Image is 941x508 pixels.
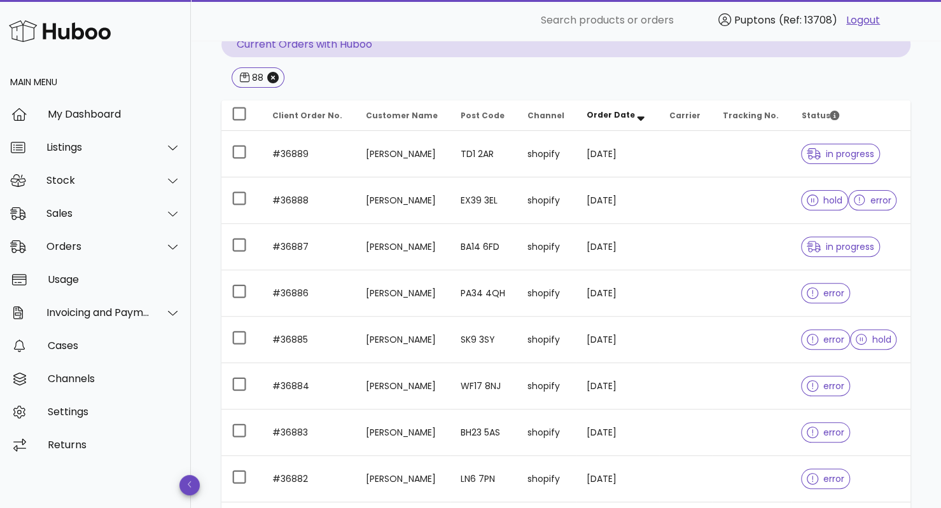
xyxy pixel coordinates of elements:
td: PA34 4QH [450,270,517,317]
td: #36884 [262,363,355,409]
td: [DATE] [576,131,659,177]
td: #36889 [262,131,355,177]
span: (Ref: 13708) [779,13,837,27]
td: BA14 6FD [450,224,517,270]
div: Returns [48,439,181,451]
div: Orders [46,240,150,252]
span: in progress [807,149,874,158]
span: Post Code [461,110,505,121]
button: Close [267,72,279,83]
div: Sales [46,207,150,219]
span: Customer Name [365,110,437,121]
div: 88 [249,71,263,84]
th: Channel [517,100,576,131]
th: Customer Name [355,100,450,131]
span: error [807,474,844,483]
span: Client Order No. [272,110,342,121]
th: Client Order No. [262,100,355,131]
td: LN6 7PN [450,456,517,502]
td: [PERSON_NAME] [355,224,450,270]
td: [DATE] [576,224,659,270]
td: shopify [517,270,576,317]
span: Status [801,110,839,121]
td: [PERSON_NAME] [355,131,450,177]
td: shopify [517,317,576,363]
td: [DATE] [576,270,659,317]
td: shopify [517,363,576,409]
th: Tracking No. [712,100,791,131]
td: #36886 [262,270,355,317]
td: shopify [517,177,576,224]
span: error [854,196,891,205]
div: Stock [46,174,150,186]
td: shopify [517,409,576,456]
th: Post Code [450,100,517,131]
div: Cases [48,340,181,352]
td: [PERSON_NAME] [355,409,450,456]
a: Logout [846,13,880,28]
td: shopify [517,131,576,177]
span: Channel [527,110,564,121]
span: error [807,335,844,344]
span: Order Date [587,109,635,120]
div: Usage [48,273,181,285]
img: Huboo Logo [9,17,111,45]
td: SK9 3SY [450,317,517,363]
th: Status [791,100,910,131]
td: #36887 [262,224,355,270]
td: [DATE] [576,456,659,502]
div: Channels [48,373,181,385]
span: in progress [807,242,874,251]
span: error [807,428,844,437]
td: WF17 8NJ [450,363,517,409]
span: hold [856,335,891,344]
th: Carrier [659,100,713,131]
td: #36888 [262,177,355,224]
td: [PERSON_NAME] [355,363,450,409]
td: [DATE] [576,409,659,456]
td: [PERSON_NAME] [355,317,450,363]
th: Order Date: Sorted descending. Activate to remove sorting. [576,100,659,131]
td: [DATE] [576,177,659,224]
div: Listings [46,141,150,153]
td: [DATE] [576,317,659,363]
span: hold [807,196,842,205]
td: #36883 [262,409,355,456]
div: Invoicing and Payments [46,306,150,319]
span: Puptons [734,13,776,27]
td: [PERSON_NAME] [355,270,450,317]
span: error [807,381,844,390]
p: Current Orders with Huboo [221,32,910,57]
div: Settings [48,406,181,418]
span: Carrier [669,110,701,121]
td: [PERSON_NAME] [355,456,450,502]
td: shopify [517,456,576,502]
td: #36885 [262,317,355,363]
td: #36882 [262,456,355,502]
div: My Dashboard [48,108,181,120]
span: Tracking No. [722,110,778,121]
td: BH23 5AS [450,409,517,456]
span: error [807,289,844,298]
td: shopify [517,224,576,270]
td: [DATE] [576,363,659,409]
td: EX39 3EL [450,177,517,224]
td: [PERSON_NAME] [355,177,450,224]
td: TD1 2AR [450,131,517,177]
